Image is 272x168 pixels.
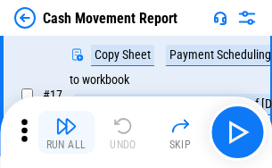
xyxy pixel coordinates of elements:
[213,11,227,25] img: Support
[169,115,191,137] img: Skip
[37,111,95,154] button: Run All
[14,7,36,29] img: Back
[169,139,192,150] div: Skip
[55,115,77,137] img: Run All
[152,111,209,154] button: Skip
[223,118,251,147] img: Main button
[43,88,62,102] span: # 17
[46,139,87,150] div: Run All
[43,10,177,27] div: Cash Movement Report
[70,73,129,87] div: to workbook
[236,7,258,29] img: Settings menu
[91,45,154,66] div: Copy Sheet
